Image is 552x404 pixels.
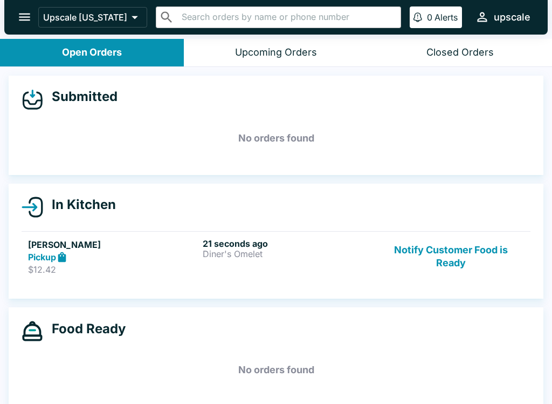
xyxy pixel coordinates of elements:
[434,12,458,23] p: Alerts
[28,252,56,262] strong: Pickup
[43,197,116,213] h4: In Kitchen
[43,321,126,337] h4: Food Ready
[494,11,530,24] div: upscale
[11,3,38,31] button: open drawer
[43,12,127,23] p: Upscale [US_STATE]
[28,264,198,275] p: $12.42
[471,5,535,29] button: upscale
[28,238,198,251] h5: [PERSON_NAME]
[235,46,317,59] div: Upcoming Orders
[22,231,530,282] a: [PERSON_NAME]Pickup$12.4221 seconds agoDiner's OmeletNotify Customer Food is Ready
[203,249,373,259] p: Diner's Omelet
[22,119,530,158] h5: No orders found
[38,7,147,28] button: Upscale [US_STATE]
[62,46,122,59] div: Open Orders
[427,12,432,23] p: 0
[426,46,494,59] div: Closed Orders
[43,89,118,105] h4: Submitted
[22,351,530,389] h5: No orders found
[178,10,396,25] input: Search orders by name or phone number
[378,238,524,275] button: Notify Customer Food is Ready
[203,238,373,249] h6: 21 seconds ago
